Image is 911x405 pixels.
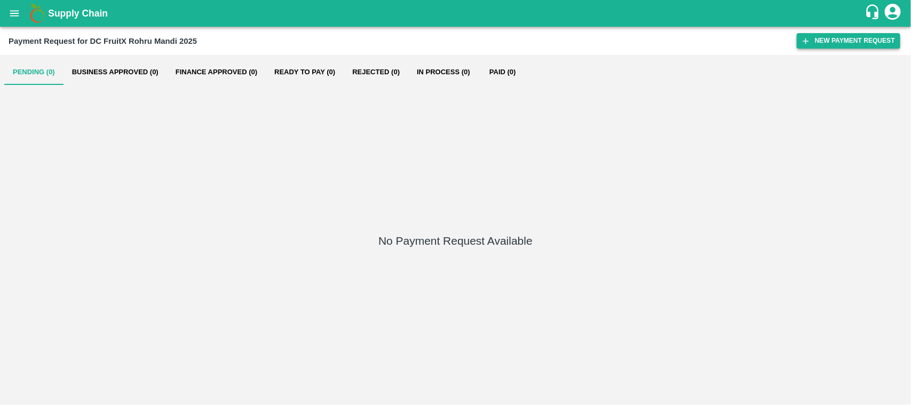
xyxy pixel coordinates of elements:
[797,33,900,49] button: New Payment Request
[865,4,883,23] div: customer-support
[9,37,197,45] b: Payment Request for DC FruitX Rohru Mandi 2025
[48,8,108,19] b: Supply Chain
[378,233,533,248] h5: No Payment Request Available
[2,1,27,26] button: open drawer
[27,3,48,24] img: logo
[167,59,266,85] button: Finance Approved (0)
[479,59,527,85] button: Paid (0)
[408,59,479,85] button: In Process (0)
[883,2,902,25] div: account of current user
[48,6,865,21] a: Supply Chain
[4,59,64,85] button: Pending (0)
[64,59,167,85] button: Business Approved (0)
[266,59,344,85] button: Ready To Pay (0)
[344,59,408,85] button: Rejected (0)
